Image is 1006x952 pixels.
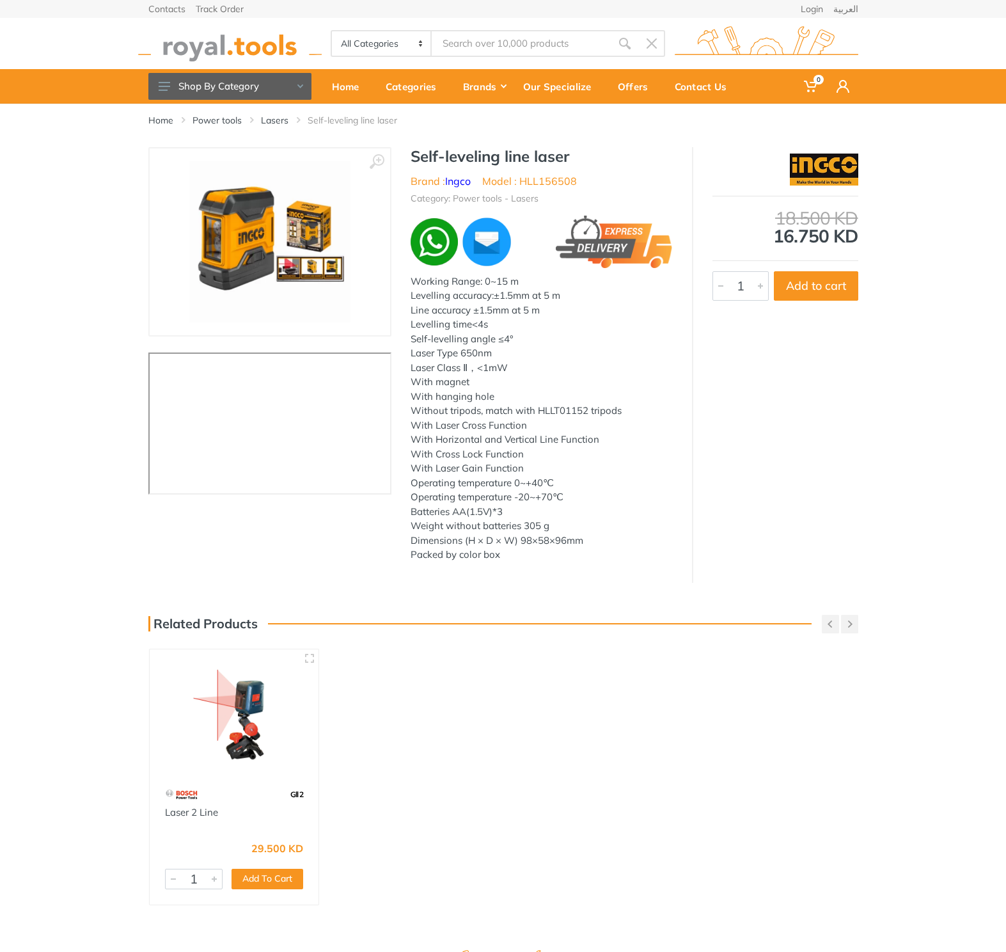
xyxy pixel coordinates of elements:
[712,209,858,227] div: 18.500 KD
[261,114,288,127] a: Lasers
[323,73,377,100] div: Home
[774,271,858,301] button: Add to cart
[165,783,199,805] img: 55.webp
[332,31,432,56] select: Category
[323,69,377,104] a: Home
[251,843,303,853] div: 29.500 KD
[790,154,858,186] img: Ingco
[514,69,609,104] a: Our Specialize
[161,661,308,770] img: Royal Tools - Laser 2 Line
[189,161,350,322] img: Royal Tools - Self-leveling line laser
[411,173,471,189] li: Brand :
[232,869,303,889] button: Add To Cart
[556,216,673,268] img: express.png
[675,26,858,61] img: royal.tools Logo
[196,4,244,13] a: Track Order
[411,274,673,562] div: Working Range: 0~15 m Levelling accuracy:±1.5mm at 5 m Line accuracy ±1.5mm at 5 m Levelling time...
[308,114,416,127] li: Self-leveling line laser
[411,147,673,166] h1: Self-leveling line laser
[148,4,185,13] a: Contacts
[833,4,858,13] a: العربية
[290,789,303,799] span: Gll 2
[609,69,666,104] a: Offers
[377,69,454,104] a: Categories
[813,75,824,84] span: 0
[148,114,858,127] nav: breadcrumb
[411,192,538,205] li: Category: Power tools - Lasers
[609,73,666,100] div: Offers
[148,114,173,127] a: Home
[801,4,823,13] a: Login
[445,175,471,187] a: Ingco
[514,73,609,100] div: Our Specialize
[795,69,828,104] a: 0
[138,26,322,61] img: royal.tools Logo
[148,616,258,631] h3: Related Products
[148,73,311,100] button: Shop By Category
[193,114,242,127] a: Power tools
[377,73,454,100] div: Categories
[666,69,744,104] a: Contact Us
[411,218,458,266] img: wa.webp
[460,216,513,268] img: ma.webp
[432,30,611,57] input: Site search
[482,173,577,189] li: Model : HLL156508
[165,806,218,818] a: Laser 2 Line
[454,73,514,100] div: Brands
[712,209,858,245] div: 16.750 KD
[666,73,744,100] div: Contact Us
